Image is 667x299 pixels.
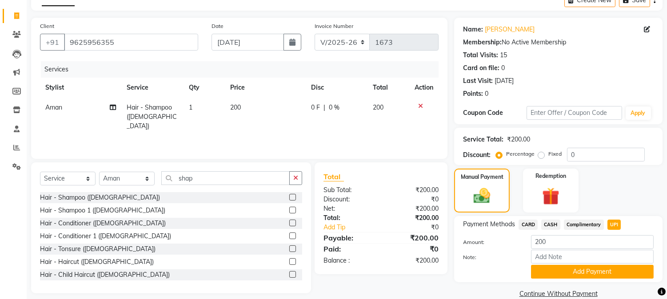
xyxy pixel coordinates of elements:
[40,193,160,202] div: Hair - Shampoo ([DEMOGRAPHIC_DATA])
[501,63,505,73] div: 0
[463,38,654,47] div: No Active Membership
[541,220,560,230] span: CASH
[317,256,381,265] div: Balance :
[381,213,446,223] div: ₹200.00
[626,106,651,120] button: Apply
[184,78,225,98] th: Qty
[324,103,325,112] span: |
[461,173,503,181] label: Manual Payment
[373,103,383,111] span: 200
[40,22,54,30] label: Client
[40,78,121,98] th: Stylist
[381,195,446,204] div: ₹0
[463,76,493,86] div: Last Visit:
[189,103,192,111] span: 1
[317,244,381,254] div: Paid:
[463,63,499,73] div: Card on file:
[40,219,166,228] div: Hair - Conditioner ([DEMOGRAPHIC_DATA])
[329,103,339,112] span: 0 %
[381,256,446,265] div: ₹200.00
[40,257,154,267] div: Hair - Haircut ([DEMOGRAPHIC_DATA])
[225,78,306,98] th: Price
[463,135,503,144] div: Service Total:
[495,76,514,86] div: [DATE]
[531,265,654,279] button: Add Payment
[535,172,566,180] label: Redemption
[409,78,439,98] th: Action
[500,51,507,60] div: 15
[40,34,65,51] button: +91
[531,250,654,264] input: Add Note
[537,185,565,207] img: _gift.svg
[161,171,290,185] input: Search or Scan
[507,135,530,144] div: ₹200.00
[230,103,241,111] span: 200
[485,25,535,34] a: [PERSON_NAME]
[317,213,381,223] div: Total:
[311,103,320,112] span: 0 F
[317,232,381,243] div: Payable:
[527,106,622,120] input: Enter Offer / Coupon Code
[317,195,381,204] div: Discount:
[392,223,446,232] div: ₹0
[127,103,177,130] span: Hair - Shampoo ([DEMOGRAPHIC_DATA])
[317,185,381,195] div: Sub Total:
[40,270,170,279] div: Hair - Child Haircut ([DEMOGRAPHIC_DATA])
[463,89,483,98] div: Points:
[381,244,446,254] div: ₹0
[367,78,410,98] th: Total
[317,204,381,213] div: Net:
[381,185,446,195] div: ₹200.00
[485,89,488,98] div: 0
[324,172,344,181] span: Total
[463,220,515,229] span: Payment Methods
[40,244,156,254] div: Hair - Tonsure ([DEMOGRAPHIC_DATA])
[607,220,621,230] span: UPI
[456,289,661,299] a: Continue Without Payment
[381,204,446,213] div: ₹200.00
[519,220,538,230] span: CARD
[463,108,527,118] div: Coupon Code
[548,150,562,158] label: Fixed
[41,61,445,78] div: Services
[456,238,524,246] label: Amount:
[40,206,165,215] div: Hair - Shampoo 1 ([DEMOGRAPHIC_DATA])
[315,22,353,30] label: Invoice Number
[531,235,654,249] input: Amount
[463,25,483,34] div: Name:
[121,78,184,98] th: Service
[64,34,198,51] input: Search by Name/Mobile/Email/Code
[212,22,224,30] label: Date
[381,232,446,243] div: ₹200.00
[463,51,498,60] div: Total Visits:
[45,103,62,111] span: Aman
[40,232,171,241] div: Hair - Conditioner 1 ([DEMOGRAPHIC_DATA])
[463,150,491,160] div: Discount:
[564,220,604,230] span: Complimentary
[468,186,495,205] img: _cash.svg
[506,150,535,158] label: Percentage
[306,78,367,98] th: Disc
[463,38,502,47] div: Membership:
[456,253,524,261] label: Note:
[317,223,392,232] a: Add Tip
